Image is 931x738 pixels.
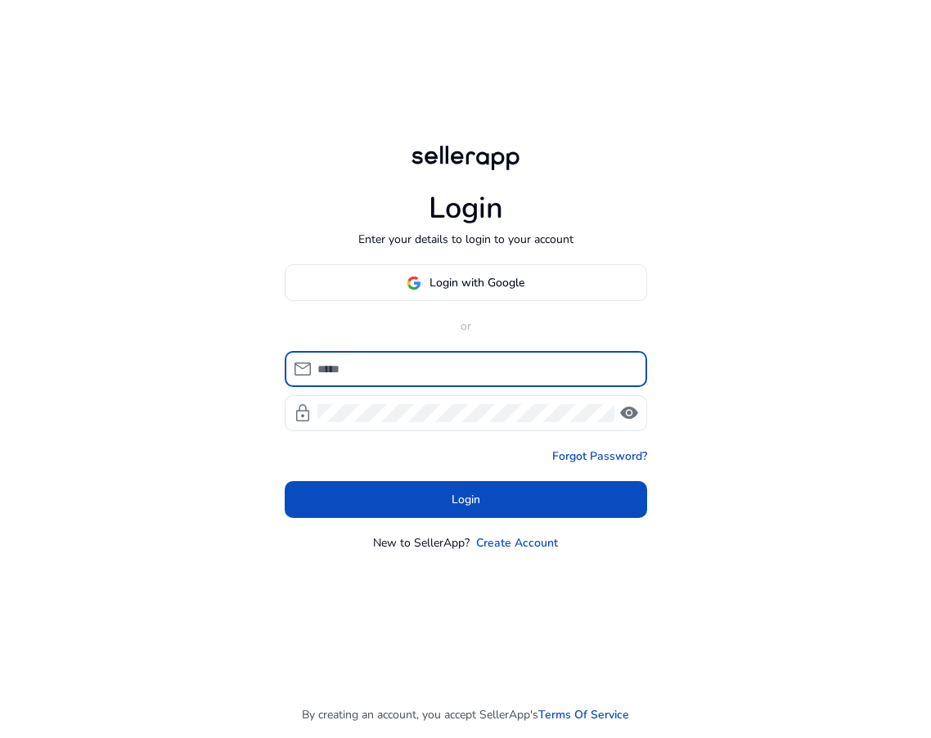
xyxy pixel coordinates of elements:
[552,448,647,465] a: Forgot Password?
[430,274,524,291] span: Login with Google
[358,231,573,248] p: Enter your details to login to your account
[429,191,503,226] h1: Login
[619,403,639,423] span: visibility
[293,403,313,423] span: lock
[452,491,480,508] span: Login
[538,706,629,723] a: Terms Of Service
[285,481,647,518] button: Login
[476,534,558,551] a: Create Account
[407,276,421,290] img: google-logo.svg
[293,359,313,379] span: mail
[285,317,647,335] p: or
[373,534,470,551] p: New to SellerApp?
[285,264,647,301] button: Login with Google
